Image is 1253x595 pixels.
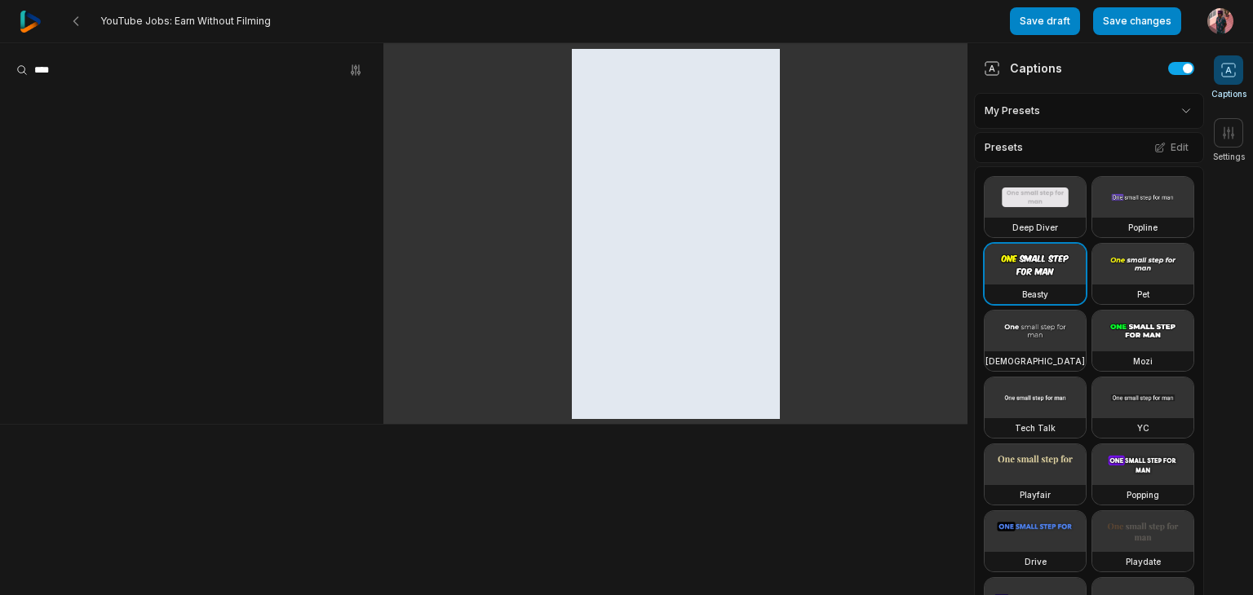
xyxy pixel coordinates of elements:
button: Captions [1211,55,1246,100]
h3: Tech Talk [1015,421,1056,434]
h3: Drive [1025,555,1047,568]
span: Settings [1213,151,1245,163]
div: My Presets [974,93,1204,129]
h3: Pet [1137,288,1149,301]
h3: Mozi [1133,355,1153,368]
h3: Popping [1127,488,1159,501]
h3: [DEMOGRAPHIC_DATA] [985,355,1085,368]
h3: Playdate [1126,555,1161,568]
button: Edit [1149,137,1193,158]
span: Captions [1211,88,1246,100]
h3: Deep Diver [1012,221,1058,234]
button: Save draft [1010,7,1080,35]
button: Settings [1213,118,1245,163]
div: Presets [974,132,1204,163]
span: YouTube Jobs: Earn Without Filming [100,15,271,28]
h3: YC [1137,421,1149,434]
button: Save changes [1093,7,1181,35]
h3: Playfair [1020,488,1051,501]
h3: Popline [1128,221,1158,234]
img: reap [20,11,42,33]
h3: Beasty [1022,288,1048,301]
div: Captions [984,59,1062,77]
